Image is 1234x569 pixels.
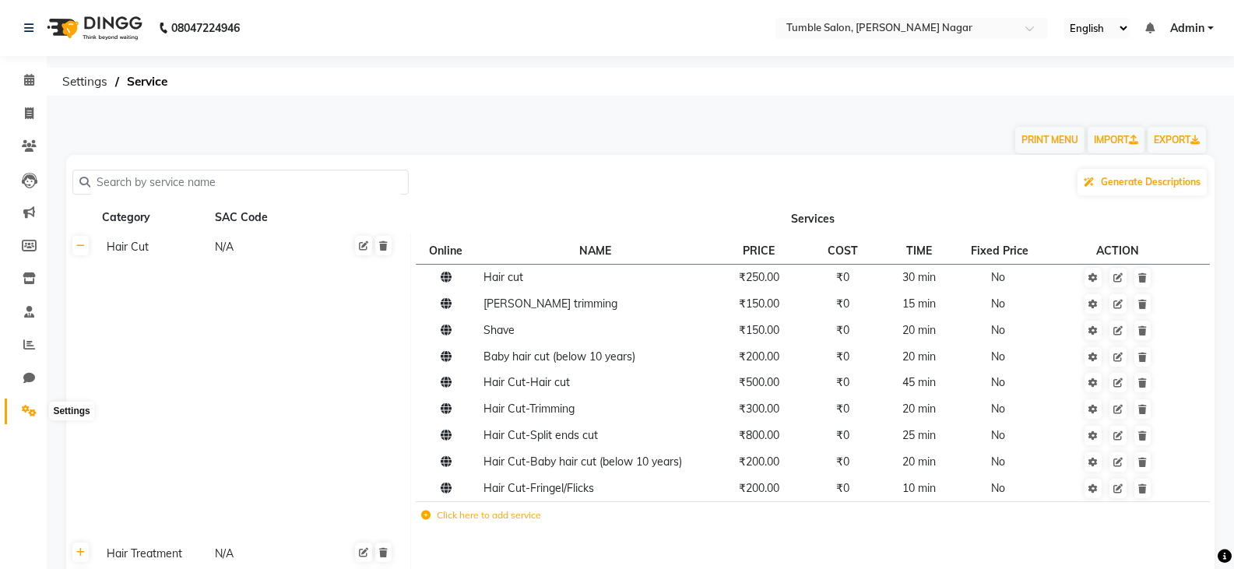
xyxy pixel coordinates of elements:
span: 10 min [902,481,936,495]
span: Hair Cut-Split ends cut [483,428,598,442]
span: [PERSON_NAME] trimming [483,297,617,311]
button: PRINT MENU [1015,127,1085,153]
span: No [991,297,1005,311]
span: No [991,323,1005,337]
span: No [991,349,1005,364]
span: 30 min [902,270,936,284]
span: Generate Descriptions [1101,176,1201,188]
span: ₹200.00 [739,455,779,469]
span: 45 min [902,375,936,389]
span: 20 min [902,323,936,337]
b: 08047224946 [171,6,240,50]
a: EXPORT [1148,127,1206,153]
span: No [991,481,1005,495]
span: ₹500.00 [739,375,779,389]
th: ACTION [1044,237,1191,264]
span: ₹200.00 [739,349,779,364]
span: ₹0 [836,270,849,284]
span: Admin [1170,20,1204,37]
div: Hair Treatment [100,544,207,564]
th: Services [411,203,1215,233]
span: No [991,270,1005,284]
span: Hair Cut-Hair cut [483,375,570,389]
span: ₹250.00 [739,270,779,284]
span: ₹0 [836,481,849,495]
span: No [991,402,1005,416]
span: 20 min [902,349,936,364]
div: N/A [213,237,320,257]
div: N/A [213,544,320,564]
span: ₹0 [836,349,849,364]
span: Hair Cut-Fringel/Flicks [483,481,594,495]
span: ₹300.00 [739,402,779,416]
label: Click here to add service [421,508,541,522]
span: Hair Cut-Trimming [483,402,575,416]
span: Baby hair cut (below 10 years) [483,349,635,364]
span: 25 min [902,428,936,442]
button: Generate Descriptions [1078,169,1207,195]
span: 15 min [902,297,936,311]
th: COST [806,237,881,264]
th: PRICE [712,237,805,264]
span: ₹0 [836,455,849,469]
span: ₹0 [836,402,849,416]
div: Hair Cut [100,237,207,257]
div: Category [100,208,207,227]
span: 20 min [902,402,936,416]
span: ₹150.00 [739,297,779,311]
span: ₹0 [836,297,849,311]
span: ₹0 [836,428,849,442]
th: TIME [881,237,958,264]
span: ₹0 [836,375,849,389]
span: No [991,375,1005,389]
span: Service [119,68,175,96]
div: SAC Code [213,208,320,227]
span: ₹0 [836,323,849,337]
span: Hair Cut-Baby hair cut (below 10 years) [483,455,682,469]
span: Shave [483,323,515,337]
span: ₹800.00 [739,428,779,442]
span: 20 min [902,455,936,469]
span: No [991,455,1005,469]
th: Fixed Price [958,237,1044,264]
th: Online [416,237,478,264]
span: Hair cut [483,270,523,284]
span: Settings [54,68,115,96]
span: ₹150.00 [739,323,779,337]
img: logo [40,6,146,50]
th: NAME [478,237,712,264]
input: Search by service name [90,170,402,195]
div: Settings [49,402,93,420]
span: No [991,428,1005,442]
a: IMPORT [1088,127,1144,153]
span: ₹200.00 [739,481,779,495]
